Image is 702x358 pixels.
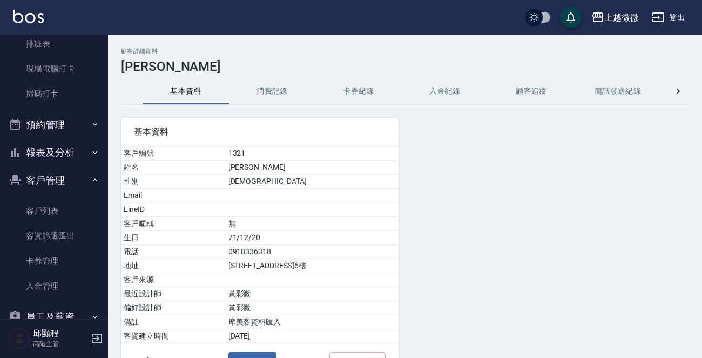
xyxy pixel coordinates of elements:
td: 電話 [121,245,226,259]
td: 偏好設計師 [121,301,226,315]
button: 簡訊發送紀錄 [575,78,661,104]
td: 黃彩微 [226,287,399,301]
button: save [560,6,582,28]
td: 客資建立時間 [121,329,226,343]
a: 客戶列表 [4,198,104,223]
td: 姓名 [121,161,226,175]
button: 入金紀錄 [402,78,488,104]
img: Logo [13,10,44,23]
a: 現場電腦打卡 [4,56,104,81]
td: 無 [226,217,399,231]
p: 高階主管 [33,339,88,349]
button: 顧客追蹤 [488,78,575,104]
a: 排班表 [4,31,104,56]
button: 報表及分析 [4,138,104,167]
h2: 顧客詳細資料 [121,48,689,55]
span: 基本資料 [134,127,386,137]
button: 預約管理 [4,111,104,139]
a: 入金管理 [4,274,104,299]
img: Person [9,328,30,349]
td: 客戶暱稱 [121,217,226,231]
a: 掃碼打卡 [4,81,104,106]
h5: 邱顯程 [33,328,88,339]
td: 黃彩微 [226,301,399,315]
button: 消費記錄 [229,78,315,104]
button: 登出 [647,8,689,28]
td: 71/12/20 [226,231,399,245]
button: 員工及薪資 [4,303,104,331]
td: 摩美客資料匯入 [226,315,399,329]
td: LineID [121,203,226,217]
td: 客戶來源 [121,273,226,287]
td: 客戶編號 [121,147,226,161]
button: 卡券紀錄 [315,78,402,104]
td: 1321 [226,147,399,161]
button: 客戶管理 [4,167,104,195]
td: [STREET_ADDRESS]6樓 [226,259,399,273]
div: 上越微微 [604,11,639,24]
a: 客資篩選匯出 [4,223,104,248]
td: 性別 [121,175,226,189]
button: 上越微微 [587,6,643,29]
td: 最近設計師 [121,287,226,301]
td: [PERSON_NAME] [226,161,399,175]
td: Email [121,189,226,203]
td: 備註 [121,315,226,329]
td: [DEMOGRAPHIC_DATA] [226,175,399,189]
button: 基本資料 [143,78,229,104]
h3: [PERSON_NAME] [121,59,689,74]
a: 卡券管理 [4,249,104,274]
td: 生日 [121,231,226,245]
td: 地址 [121,259,226,273]
td: 0918336318 [226,245,399,259]
td: [DATE] [226,329,399,343]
